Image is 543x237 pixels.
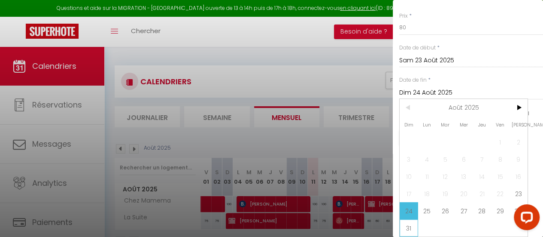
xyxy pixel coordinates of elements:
[436,185,455,202] span: 19
[418,99,510,116] span: Août 2025
[509,168,528,185] span: 16
[436,116,455,133] span: Mar
[400,202,418,219] span: 24
[418,168,437,185] span: 11
[400,185,418,202] span: 17
[491,202,510,219] span: 29
[507,201,543,237] iframe: LiveChat chat widget
[400,168,418,185] span: 10
[400,151,418,168] span: 3
[455,168,473,185] span: 13
[400,99,418,116] span: <
[455,202,473,219] span: 27
[418,151,437,168] span: 4
[455,116,473,133] span: Mer
[418,202,437,219] span: 25
[436,151,455,168] span: 5
[509,185,528,202] span: 23
[473,202,491,219] span: 28
[491,116,510,133] span: Ven
[491,168,510,185] span: 15
[473,168,491,185] span: 14
[455,185,473,202] span: 20
[509,151,528,168] span: 9
[455,151,473,168] span: 6
[399,44,436,52] label: Date de début
[400,116,418,133] span: Dim
[509,133,528,151] span: 2
[399,12,408,20] label: Prix
[399,76,427,84] label: Date de fin
[418,116,437,133] span: Lun
[473,185,491,202] span: 21
[473,116,491,133] span: Jeu
[491,151,510,168] span: 8
[509,116,528,133] span: [PERSON_NAME]
[436,202,455,219] span: 26
[400,219,418,237] span: 31
[473,151,491,168] span: 7
[436,168,455,185] span: 12
[491,133,510,151] span: 1
[509,99,528,116] span: >
[491,185,510,202] span: 22
[418,185,437,202] span: 18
